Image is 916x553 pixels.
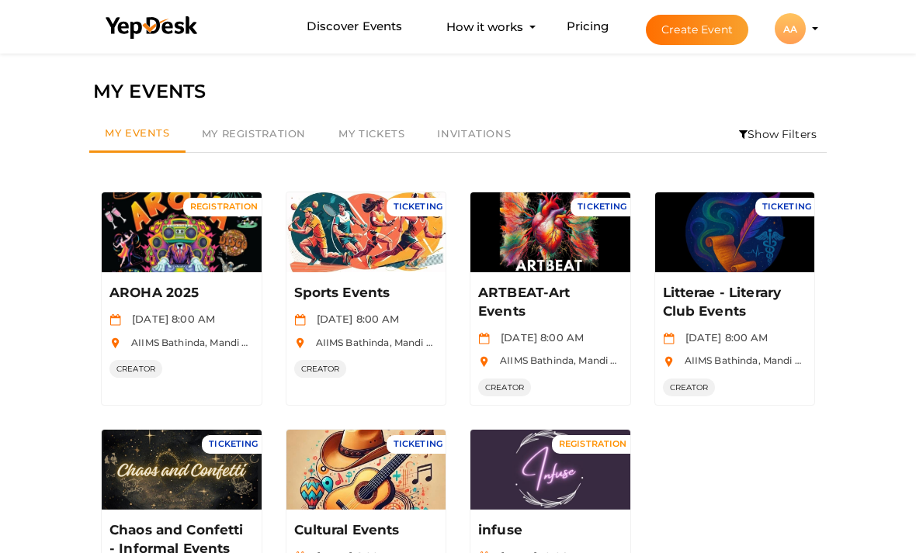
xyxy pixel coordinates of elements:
[309,313,400,325] span: [DATE] 8:00 AM
[294,360,347,378] span: CREATOR
[663,378,716,396] span: CREATOR
[421,116,527,152] a: Invitations
[124,313,215,325] span: [DATE] 8:00 AM
[93,77,823,106] div: MY EVENTS
[478,378,531,396] span: CREATOR
[775,13,806,44] div: AA
[442,12,528,41] button: How it works
[663,356,675,368] img: location.svg
[109,337,121,349] img: location.svg
[567,12,609,41] a: Pricing
[202,127,306,140] span: My Registration
[770,12,810,45] button: AA
[493,331,584,344] span: [DATE] 8:00 AM
[123,337,630,348] span: AIIMS Bathinda, Mandi Dabwali Rd, [GEOGRAPHIC_DATA], [GEOGRAPHIC_DATA], [GEOGRAPHIC_DATA]
[338,127,404,140] span: My Tickets
[294,314,306,326] img: calendar.svg
[294,337,306,349] img: location.svg
[663,284,804,321] p: Litterae - Literary Club Events
[294,521,435,540] p: Cultural Events
[109,314,121,326] img: calendar.svg
[478,521,619,540] p: infuse
[308,337,815,348] span: AIIMS Bathinda, Mandi Dabwali Rd, [GEOGRAPHIC_DATA], [GEOGRAPHIC_DATA], [GEOGRAPHIC_DATA]
[775,23,806,35] profile-pic: AA
[105,126,170,139] span: My Events
[294,284,435,302] p: Sports Events
[729,116,827,152] li: Show Filters
[109,284,251,302] p: AROHA 2025
[186,116,322,152] a: My Registration
[678,331,769,344] span: [DATE] 8:00 AM
[663,333,675,344] img: calendar.svg
[89,116,186,153] a: My Events
[109,360,162,378] span: CREATOR
[478,333,490,344] img: calendar.svg
[307,12,402,41] a: Discover Events
[322,116,421,152] a: My Tickets
[646,15,748,45] button: Create Event
[437,127,511,140] span: Invitations
[478,356,490,368] img: location.svg
[478,284,619,321] p: ARTBEAT-Art Events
